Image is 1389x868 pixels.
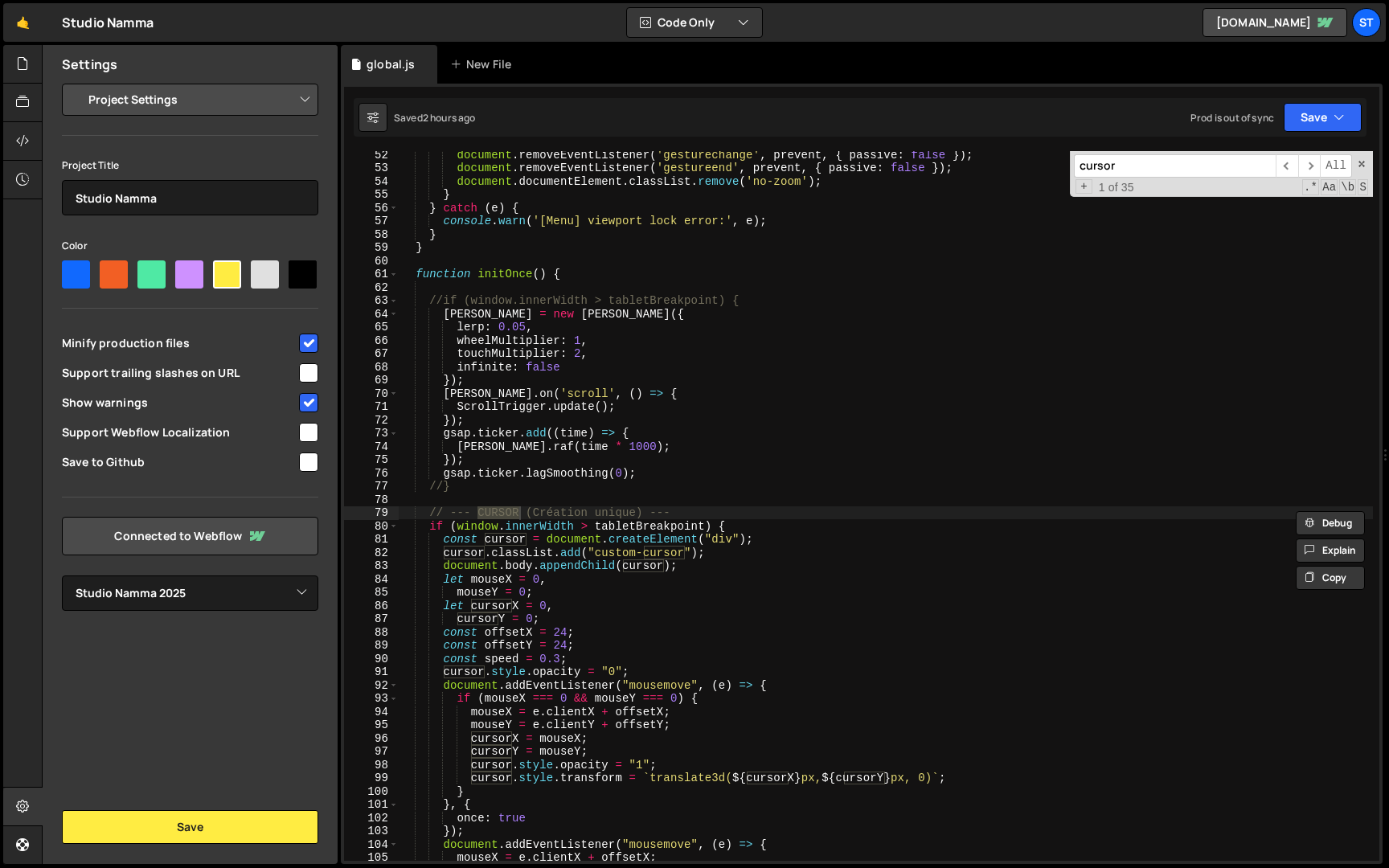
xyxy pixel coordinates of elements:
[344,440,399,454] div: 74
[62,365,297,381] span: Support trailing slashes on URL
[344,520,399,534] div: 80
[344,241,399,255] div: 59
[344,626,399,640] div: 88
[344,838,399,852] div: 104
[344,732,399,746] div: 96
[344,215,399,228] div: 57
[344,374,399,387] div: 69
[344,334,399,348] div: 66
[344,427,399,440] div: 73
[1296,511,1365,535] button: Debug
[1203,8,1347,37] a: [DOMAIN_NAME]
[62,238,88,254] label: Color
[1074,154,1276,178] input: Search for
[344,255,399,268] div: 60
[344,400,399,414] div: 71
[1276,154,1298,178] span: ​
[1076,179,1092,194] span: Toggle Replace mode
[1190,111,1274,125] div: Prod is out of sync
[344,772,399,785] div: 99
[62,424,297,440] span: Support Webflow Localization
[344,573,399,587] div: 84
[344,202,399,215] div: 56
[1298,154,1321,178] span: ​
[344,600,399,613] div: 86
[344,812,399,825] div: 102
[344,188,399,202] div: 55
[344,321,399,334] div: 65
[450,56,518,72] div: New File
[1092,181,1141,194] span: 1 of 35
[344,706,399,719] div: 94
[344,467,399,481] div: 76
[344,719,399,732] div: 95
[344,759,399,772] div: 98
[344,745,399,759] div: 97
[344,308,399,321] div: 64
[344,175,399,189] div: 54
[344,612,399,626] div: 87
[344,825,399,838] div: 103
[423,111,476,125] div: 2 hours ago
[344,547,399,560] div: 82
[344,281,399,295] div: 62
[62,454,297,470] span: Save to Github
[1302,179,1319,195] span: RegExp Search
[62,158,119,174] label: Project Title
[344,453,399,467] div: 75
[344,533,399,547] div: 81
[62,180,318,215] input: Project name
[344,665,399,679] div: 91
[1320,154,1352,178] span: Alt-Enter
[344,506,399,520] div: 79
[394,111,476,125] div: Saved
[627,8,762,37] button: Code Only
[1358,179,1368,195] span: Search In Selection
[344,639,399,653] div: 89
[344,679,399,693] div: 92
[344,785,399,799] div: 100
[344,149,399,162] div: 52
[344,228,399,242] div: 58
[344,268,399,281] div: 61
[344,480,399,493] div: 77
[62,55,117,73] h2: Settings
[1352,8,1381,37] a: St
[344,387,399,401] div: 70
[344,586,399,600] div: 85
[344,653,399,666] div: 90
[344,559,399,573] div: 83
[62,517,318,555] a: Connected to Webflow
[344,414,399,428] div: 72
[1284,103,1362,132] button: Save
[62,395,297,411] span: Show warnings
[344,493,399,507] div: 78
[344,798,399,812] div: 101
[62,810,318,844] button: Save
[344,851,399,865] div: 105
[344,692,399,706] div: 93
[62,335,297,351] span: Minify production files
[344,294,399,308] div: 63
[3,3,43,42] a: 🤙
[1339,179,1356,195] span: Whole Word Search
[1321,179,1338,195] span: CaseSensitive Search
[344,162,399,175] div: 53
[62,13,154,32] div: Studio Namma
[1296,566,1365,590] button: Copy
[344,347,399,361] div: 67
[1296,538,1365,563] button: Explain
[367,56,415,72] div: global.js
[344,361,399,375] div: 68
